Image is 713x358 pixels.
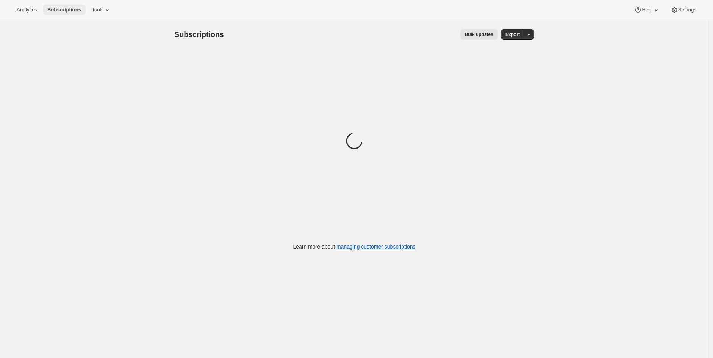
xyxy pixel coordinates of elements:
[174,30,224,39] span: Subscriptions
[43,5,86,15] button: Subscriptions
[630,5,664,15] button: Help
[505,31,520,38] span: Export
[293,243,416,250] p: Learn more about
[336,244,416,250] a: managing customer subscriptions
[12,5,41,15] button: Analytics
[501,29,524,40] button: Export
[87,5,116,15] button: Tools
[666,5,701,15] button: Settings
[642,7,652,13] span: Help
[465,31,493,38] span: Bulk updates
[678,7,696,13] span: Settings
[47,7,81,13] span: Subscriptions
[92,7,103,13] span: Tools
[17,7,37,13] span: Analytics
[460,29,498,40] button: Bulk updates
